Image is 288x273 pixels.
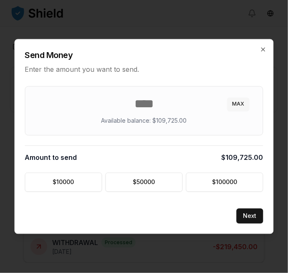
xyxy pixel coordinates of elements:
[25,65,263,75] p: Enter the amount you want to send.
[186,173,263,192] button: $100000
[25,153,77,163] span: Amount to send
[222,153,263,163] span: $109,725.00
[25,50,263,61] h2: Send Money
[237,209,263,224] button: Next
[101,117,187,125] p: Available balance: $109,725.00
[25,173,102,192] button: $10000
[106,173,183,192] button: $50000
[227,98,250,111] button: MAX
